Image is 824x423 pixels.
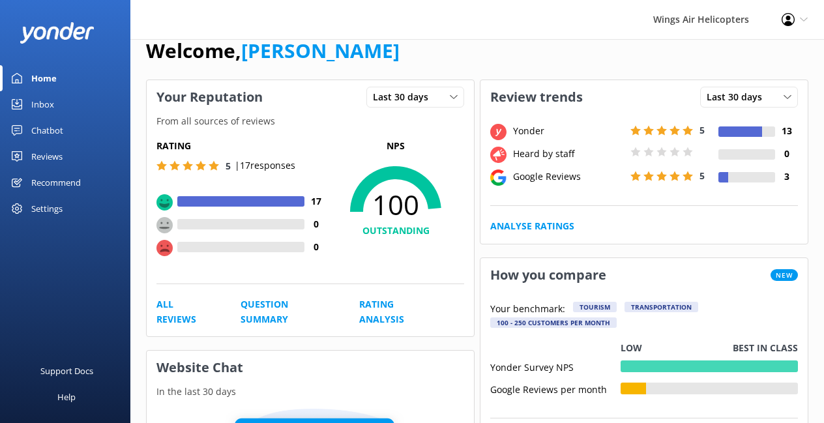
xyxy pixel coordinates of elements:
[733,341,798,355] p: Best in class
[359,297,435,327] a: Rating Analysis
[156,297,211,327] a: All Reviews
[304,240,327,254] h4: 0
[573,302,617,312] div: Tourism
[146,35,400,66] h1: Welcome,
[147,351,474,385] h3: Website Chat
[490,317,617,328] div: 100 - 250 customers per month
[147,114,474,128] p: From all sources of reviews
[480,80,593,114] h3: Review trends
[490,383,621,394] div: Google Reviews per month
[31,196,63,222] div: Settings
[241,37,400,64] a: [PERSON_NAME]
[40,358,93,384] div: Support Docs
[775,169,798,184] h4: 3
[490,360,621,372] div: Yonder Survey NPS
[31,143,63,169] div: Reviews
[480,258,616,292] h3: How you compare
[510,124,627,138] div: Yonder
[490,219,574,233] a: Analyse Ratings
[699,169,705,182] span: 5
[235,158,295,173] p: | 17 responses
[304,217,327,231] h4: 0
[241,297,331,327] a: Question Summary
[57,384,76,410] div: Help
[625,302,698,312] div: Transportation
[226,160,231,172] span: 5
[771,269,798,281] span: New
[707,90,770,104] span: Last 30 days
[327,224,464,238] h4: OUTSTANDING
[147,80,272,114] h3: Your Reputation
[156,139,327,153] h5: Rating
[510,147,627,161] div: Heard by staff
[304,194,327,209] h4: 17
[327,139,464,153] p: NPS
[20,22,95,44] img: yonder-white-logo.png
[31,91,54,117] div: Inbox
[621,341,642,355] p: Low
[510,169,627,184] div: Google Reviews
[699,124,705,136] span: 5
[373,90,436,104] span: Last 30 days
[147,385,474,399] p: In the last 30 days
[775,147,798,161] h4: 0
[775,124,798,138] h4: 13
[490,302,565,317] p: Your benchmark:
[31,65,57,91] div: Home
[327,188,464,221] span: 100
[31,169,81,196] div: Recommend
[31,117,63,143] div: Chatbot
